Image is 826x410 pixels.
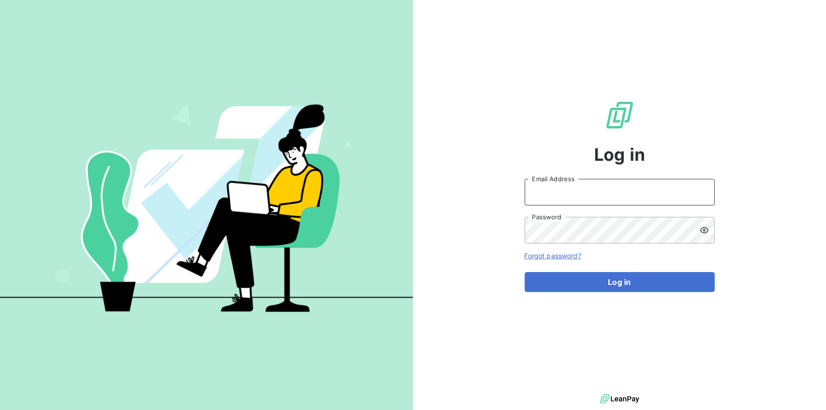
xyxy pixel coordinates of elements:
[525,252,581,260] a: Forgot password?
[600,392,639,406] img: logo
[525,272,715,292] button: Log in
[525,179,715,205] input: placeholder
[594,142,645,167] span: Log in
[605,100,635,130] img: LeanPay Logo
